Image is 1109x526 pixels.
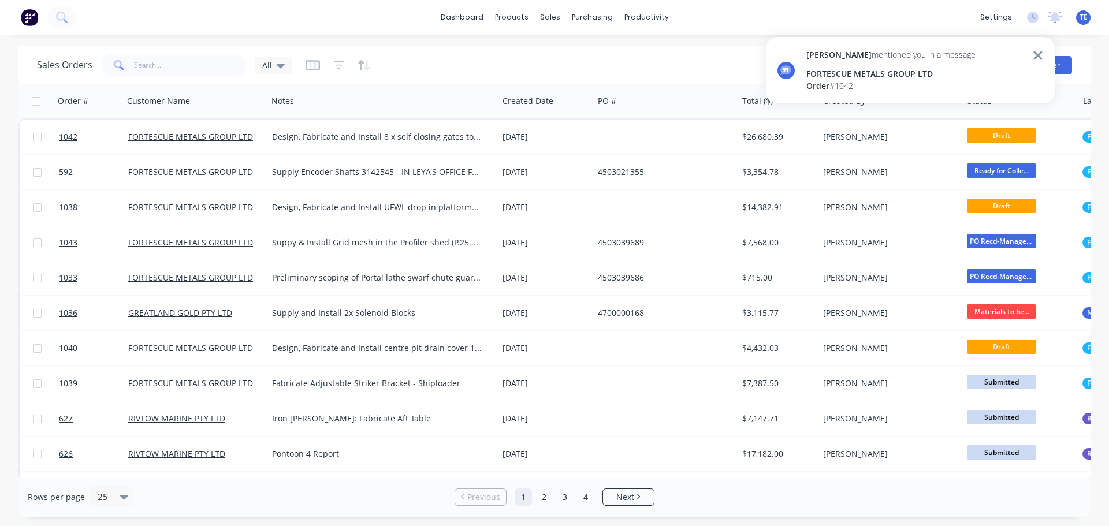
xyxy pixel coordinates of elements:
a: RIVTOW MARINE PTY LTD [128,448,225,459]
div: # 1042 [806,80,976,92]
span: All [262,59,272,71]
div: mentioned you in a message [806,49,976,61]
span: 1033 [59,272,77,283]
div: Supply Encoder Shafts 3142545 - IN LEYA'S OFFICE FOR DELIVERY [272,166,482,178]
span: 592 [59,166,73,178]
div: settings [974,9,1018,26]
span: FMG [1087,237,1102,248]
a: Page 3 [556,488,574,506]
div: $4,432.03 [742,342,810,354]
span: FMG [1087,378,1102,389]
div: purchasing [566,9,619,26]
span: Submitted [967,375,1036,389]
a: 1039 [59,366,128,401]
div: Fabricate Adjustable Striker Bracket - Shiploader [272,378,482,389]
button: FMG [1082,166,1107,178]
div: FORTESCUE METALS GROUP LTD [806,68,976,80]
div: Design, Fabricate and Install centre pit drain cover 10 rd washbay [272,342,482,354]
div: 4503039686 [598,272,726,283]
span: 1036 [59,307,77,319]
div: [DATE] [503,131,589,143]
div: [DATE] [503,166,589,178]
a: 626 [59,437,128,471]
div: [PERSON_NAME] [823,378,951,389]
div: [DATE] [503,448,589,460]
div: [PERSON_NAME] [823,237,951,248]
div: [PERSON_NAME] [823,166,951,178]
div: Iron [PERSON_NAME]: Fabricate Aft Table [272,413,482,424]
a: 592 [59,155,128,189]
span: 1038 [59,202,77,213]
a: Page 1 is your current page [515,488,532,506]
div: $26,680.39 [742,131,810,143]
span: 1040 [59,342,77,354]
div: Created Date [503,95,553,107]
div: Suppy & Install Grid mesh in the Profiler shed (P.25.0635) [272,237,482,248]
div: $3,354.78 [742,166,810,178]
div: [DATE] [503,307,589,319]
span: [PERSON_NAME] [806,49,872,60]
button: FMG [1082,237,1107,248]
div: Customer Name [127,95,190,107]
a: 1043 [59,225,128,260]
div: [PERSON_NAME] [823,448,951,460]
span: FMG [1087,202,1102,213]
div: Design, Fabricate and Install 8 x self closing gates to 10 & 11 road Radiator gantries [272,131,482,143]
div: Design, Fabricate and Install UFWL drop in platforms and swarf guards [272,202,482,213]
span: 627 [59,413,73,424]
div: [PERSON_NAME] [823,342,951,354]
button: FMG [1082,202,1107,213]
button: FMG [1082,131,1107,143]
a: Previous page [455,491,506,503]
a: 1036 [59,296,128,330]
span: FMG [1087,272,1102,283]
a: 1042 [59,120,128,154]
a: FORTESCUE METALS GROUP LTD [128,131,253,142]
div: Labels [1083,95,1108,107]
a: FORTESCUE METALS GROUP LTD [128,202,253,212]
div: $3,115.77 [742,307,810,319]
a: FORTESCUE METALS GROUP LTD [128,378,253,389]
div: [DATE] [503,272,589,283]
div: [DATE] [503,202,589,213]
span: 1039 [59,378,77,389]
span: FMG [1087,131,1102,143]
span: Rows per page [28,491,85,503]
a: 611 [59,472,128,506]
span: 626 [59,448,73,460]
a: GREATLAND GOLD PTY LTD [128,307,232,318]
div: PO # [598,95,616,107]
div: [PERSON_NAME] [823,272,951,283]
div: $14,382.91 [742,202,810,213]
div: Supply and Install 2x Solenoid Blocks [272,307,482,319]
div: [PERSON_NAME] [823,131,951,143]
ul: Pagination [450,488,659,506]
span: PO Recd-Manager... [967,234,1036,248]
div: Order # [58,95,88,107]
span: Order [806,80,829,91]
div: [PERSON_NAME] [823,202,951,213]
div: 4503021355 [598,166,726,178]
div: Pontoon 4 Report [272,448,482,460]
a: Next page [603,491,654,503]
div: Notes [271,95,294,107]
div: Total ($) [742,95,773,107]
div: 4700000168 [598,307,726,319]
div: products [489,9,534,26]
div: [PERSON_NAME] [823,307,951,319]
span: 1042 [59,131,77,143]
div: productivity [619,9,675,26]
button: FMG [1082,272,1107,283]
a: 1038 [59,190,128,225]
a: 1033 [59,260,128,295]
span: Ready for Colle... [967,163,1036,178]
span: Draft [967,199,1036,213]
div: sales [534,9,566,26]
span: Next [616,491,634,503]
a: FORTESCUE METALS GROUP LTD [128,237,253,248]
span: Previous [467,491,500,503]
div: 4503039689 [598,237,726,248]
span: Materials to be... [967,304,1036,319]
img: Factory [21,9,38,26]
div: [DATE] [503,378,589,389]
